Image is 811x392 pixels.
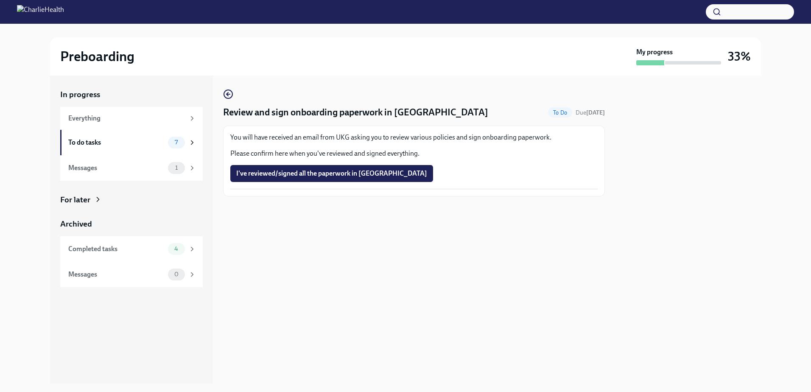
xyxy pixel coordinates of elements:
h3: 33% [728,49,751,64]
div: Everything [68,114,185,123]
div: Completed tasks [68,244,165,254]
div: Messages [68,270,165,279]
a: In progress [60,89,203,100]
a: Archived [60,218,203,230]
h4: Review and sign onboarding paperwork in [GEOGRAPHIC_DATA] [223,106,488,119]
p: You will have received an email from UKG asking you to review various policies and sign onboardin... [230,133,598,142]
p: Please confirm here when you've reviewed and signed everything. [230,149,598,158]
button: I've reviewed/signed all the paperwork in [GEOGRAPHIC_DATA] [230,165,433,182]
a: Everything [60,107,203,130]
a: To do tasks7 [60,130,203,155]
strong: My progress [636,48,673,57]
span: I've reviewed/signed all the paperwork in [GEOGRAPHIC_DATA] [236,169,427,178]
span: Due [576,109,605,116]
a: Messages1 [60,155,203,181]
div: To do tasks [68,138,165,147]
span: 0 [169,271,184,277]
h2: Preboarding [60,48,134,65]
span: 1 [170,165,183,171]
div: Messages [68,163,165,173]
a: For later [60,194,203,205]
img: CharlieHealth [17,5,64,19]
span: September 4th, 2025 09:00 [576,109,605,117]
a: Completed tasks4 [60,236,203,262]
span: 4 [169,246,183,252]
div: For later [60,194,90,205]
span: 7 [170,139,183,146]
strong: [DATE] [586,109,605,116]
span: To Do [548,109,572,116]
a: Messages0 [60,262,203,287]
